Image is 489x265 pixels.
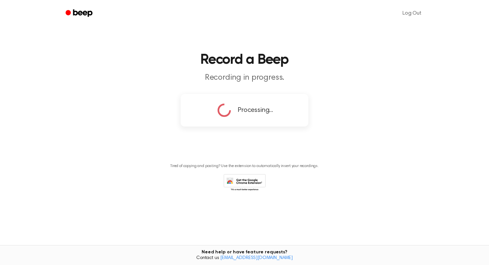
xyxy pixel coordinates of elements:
[238,105,273,115] span: Processing...
[4,255,485,261] span: Contact us
[220,256,293,260] a: [EMAIL_ADDRESS][DOMAIN_NAME]
[170,164,319,169] p: Tired of copying and pasting? Use the extension to automatically insert your recordings.
[61,7,98,20] a: Beep
[396,5,428,21] a: Log Out
[117,72,372,83] p: Recording in progress.
[74,53,415,67] h1: Record a Beep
